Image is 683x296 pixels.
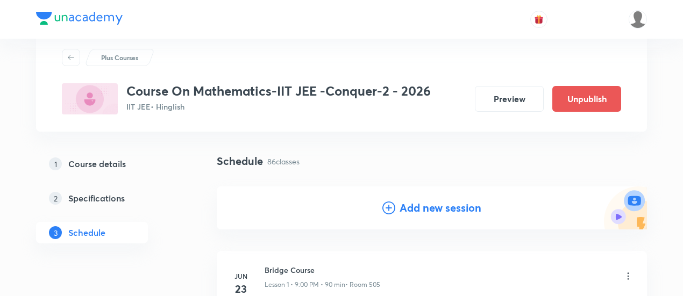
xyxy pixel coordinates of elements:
a: 2Specifications [36,187,182,209]
p: IIT JEE • Hinglish [126,101,431,112]
p: 2 [49,192,62,205]
h4: Add new session [400,200,481,216]
p: • Room 505 [345,280,380,290]
h3: Course On Mathematics-IIT JEE -Conquer-2 - 2026 [126,83,431,99]
img: avatar [534,15,544,24]
h5: Schedule [68,226,105,239]
h4: Schedule [217,153,263,169]
img: Add [604,186,647,229]
h5: Course details [68,157,126,170]
button: Preview [475,86,544,112]
p: Lesson 1 • 9:00 PM • 90 min [265,280,345,290]
a: Company Logo [36,12,123,27]
img: B7A8F1A0-EC60-4E72-9281-DD09BEE5E173_plus.png [62,83,118,114]
h6: Bridge Course [265,264,380,276]
img: Company Logo [36,12,123,25]
a: 1Course details [36,153,182,175]
p: 1 [49,157,62,170]
button: Unpublish [552,86,621,112]
button: avatar [530,11,547,28]
h5: Specifications [68,192,125,205]
h6: Jun [230,271,252,281]
p: 3 [49,226,62,239]
img: Mustafa kamal [629,10,647,28]
p: Plus Courses [101,53,138,62]
p: 86 classes [267,156,300,167]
